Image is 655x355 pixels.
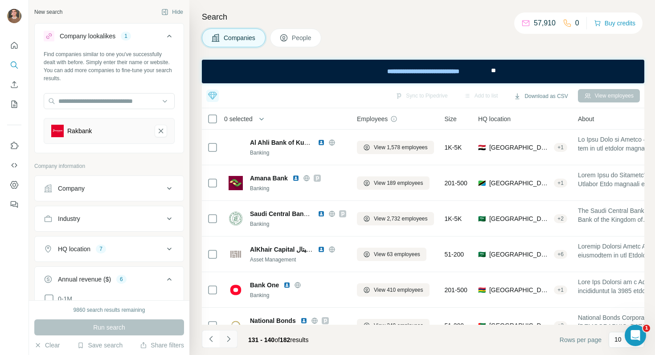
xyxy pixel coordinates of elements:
[292,33,312,42] span: People
[250,220,346,228] div: Banking
[7,37,21,53] button: Quick start
[478,321,486,330] span: 🇦🇪
[7,196,21,212] button: Feedback
[54,294,72,303] span: 0-1M
[51,125,64,137] img: Rakbank-logo
[67,126,92,135] div: Rakbank
[155,5,189,19] button: Hide
[35,178,184,199] button: Company
[35,25,184,50] button: Company lookalikes1
[489,250,550,259] span: [GEOGRAPHIC_DATA], [GEOGRAPHIC_DATA]
[357,212,434,225] button: View 2,732 employees
[508,90,574,103] button: Download as CSV
[58,245,90,253] div: HQ location
[374,179,423,187] span: View 189 employees
[74,306,145,314] div: 9860 search results remaining
[250,291,346,299] div: Banking
[7,57,21,73] button: Search
[374,143,428,151] span: View 1,578 employees
[116,275,127,283] div: 6
[614,335,622,344] p: 10
[77,341,123,350] button: Save search
[625,325,646,346] iframe: Intercom live chat
[445,286,467,294] span: 201-500
[445,143,462,152] span: 1K-5K
[578,114,594,123] span: About
[445,250,464,259] span: 51-200
[357,319,430,332] button: View 249 employees
[96,245,106,253] div: 7
[292,175,299,182] img: LinkedIn logo
[202,60,644,83] iframe: Banner
[489,321,550,330] span: [GEOGRAPHIC_DATA], [GEOGRAPHIC_DATA]
[44,50,175,82] div: Find companies similar to one you've successfully dealt with before. Simply enter their name or w...
[489,179,550,188] span: [GEOGRAPHIC_DATA], [GEOGRAPHIC_DATA]
[445,321,464,330] span: 51-200
[7,177,21,193] button: Dashboard
[489,286,550,294] span: [GEOGRAPHIC_DATA], [GEOGRAPHIC_DATA]
[374,322,423,330] span: View 249 employees
[250,149,346,157] div: Banking
[229,283,243,297] img: Logo of Bank One
[58,184,85,193] div: Company
[155,125,167,137] button: Rakbank-remove-button
[250,256,346,264] div: Asset Management
[554,143,567,151] div: + 1
[318,246,325,253] img: LinkedIn logo
[318,210,325,217] img: LinkedIn logo
[374,250,420,258] span: View 63 employees
[248,336,308,343] span: results
[357,114,388,123] span: Employees
[224,33,256,42] span: Companies
[250,139,389,146] span: Al Ahli Bank of Kuwait - [GEOGRAPHIC_DATA]
[554,250,567,258] div: + 6
[575,18,579,29] p: 0
[554,322,567,330] div: + 2
[478,286,486,294] span: 🇲🇺
[220,330,237,348] button: Navigate to next page
[478,143,486,152] span: 🇪🇬
[554,179,567,187] div: + 1
[229,176,243,190] img: Logo of Amana Bank
[202,330,220,348] button: Navigate to previous page
[250,281,279,290] span: Bank One
[594,17,635,29] button: Buy credits
[250,174,288,183] span: Amana Bank
[357,176,430,190] button: View 189 employees
[7,96,21,112] button: My lists
[250,316,296,325] span: National Bonds
[202,11,644,23] h4: Search
[250,210,332,217] span: Saudi Central Bank – SAMA
[318,139,325,146] img: LinkedIn logo
[445,214,462,223] span: 1K-5K
[560,335,602,344] span: Rows per page
[374,286,423,294] span: View 410 employees
[7,138,21,154] button: Use Surfe on LinkedIn
[283,282,291,289] img: LinkedIn logo
[643,325,650,332] span: 1
[534,18,556,29] p: 57,910
[7,157,21,173] button: Use Surfe API
[229,212,243,226] img: Logo of Saudi Central Bank – SAMA
[478,114,511,123] span: HQ location
[250,184,346,192] div: Banking
[140,341,184,350] button: Share filters
[357,141,434,154] button: View 1,578 employees
[35,238,184,260] button: HQ location7
[7,77,21,93] button: Enrich CSV
[58,275,111,284] div: Annual revenue ($)
[229,318,243,333] img: Logo of National Bonds
[445,179,467,188] span: 201-500
[248,336,274,343] span: 131 - 140
[300,317,307,324] img: LinkedIn logo
[357,283,430,297] button: View 410 employees
[229,146,243,149] img: Logo of Al Ahli Bank of Kuwait - Egypt
[478,214,486,223] span: 🇸🇦
[357,248,426,261] button: View 63 employees
[478,250,486,259] span: 🇸🇦
[121,32,131,40] div: 1
[34,162,184,170] p: Company information
[489,143,550,152] span: [GEOGRAPHIC_DATA], Giza
[374,215,428,223] span: View 2,732 employees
